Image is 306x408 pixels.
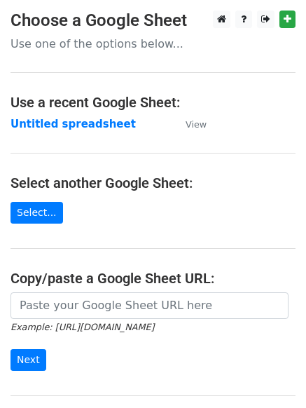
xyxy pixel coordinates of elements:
[11,292,288,319] input: Paste your Google Sheet URL here
[11,11,295,31] h3: Choose a Google Sheet
[186,119,207,130] small: View
[11,118,136,130] a: Untitled spreadsheet
[11,202,63,224] a: Select...
[11,270,295,287] h4: Copy/paste a Google Sheet URL:
[11,94,295,111] h4: Use a recent Google Sheet:
[11,36,295,51] p: Use one of the options below...
[172,118,207,130] a: View
[11,349,46,371] input: Next
[11,322,154,332] small: Example: [URL][DOMAIN_NAME]
[11,175,295,191] h4: Select another Google Sheet:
